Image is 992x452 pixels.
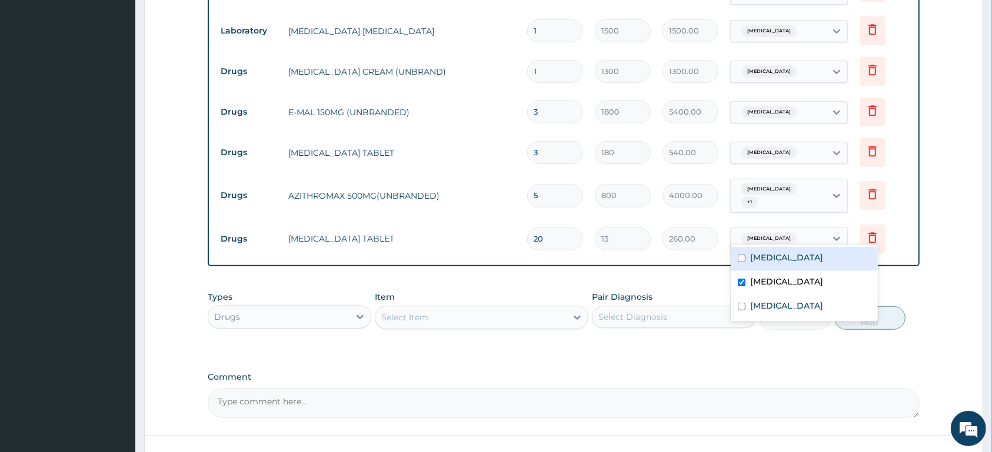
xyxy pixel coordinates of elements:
[750,300,823,312] label: [MEDICAL_DATA]
[22,59,48,88] img: d_794563401_company_1708531726252_794563401
[193,6,221,34] div: Minimize live chat window
[741,147,797,159] span: [MEDICAL_DATA]
[282,141,521,165] td: [MEDICAL_DATA] TABLET
[381,312,428,323] div: Select Item
[282,19,521,43] td: [MEDICAL_DATA] [MEDICAL_DATA]
[215,142,282,163] td: Drugs
[282,227,521,250] td: [MEDICAL_DATA] TABLET
[375,291,395,303] label: Item
[215,101,282,123] td: Drugs
[592,291,653,303] label: Pair Diagnosis
[208,372,920,382] label: Comment
[741,66,797,78] span: [MEDICAL_DATA]
[741,25,797,37] span: [MEDICAL_DATA]
[741,233,797,245] span: [MEDICAL_DATA]
[215,185,282,206] td: Drugs
[741,183,797,195] span: [MEDICAL_DATA]
[282,60,521,83] td: [MEDICAL_DATA] CREAM (UNBRAND)
[598,311,667,323] div: Select Diagnosis
[282,101,521,124] td: E-MAL 150MG (UNBRANDED)
[6,321,224,362] textarea: Type your message and hit 'Enter'
[208,292,232,302] label: Types
[215,228,282,250] td: Drugs
[215,61,282,82] td: Drugs
[282,184,521,207] td: AZITHROMAX 500MG(UNBRANDED)
[215,20,282,42] td: Laboratory
[750,252,823,263] label: [MEDICAL_DATA]
[741,106,797,118] span: [MEDICAL_DATA]
[750,276,823,287] label: [MEDICAL_DATA]
[214,311,240,323] div: Drugs
[68,148,162,267] span: We're online!
[61,66,198,81] div: Chat with us now
[741,196,758,208] span: + 1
